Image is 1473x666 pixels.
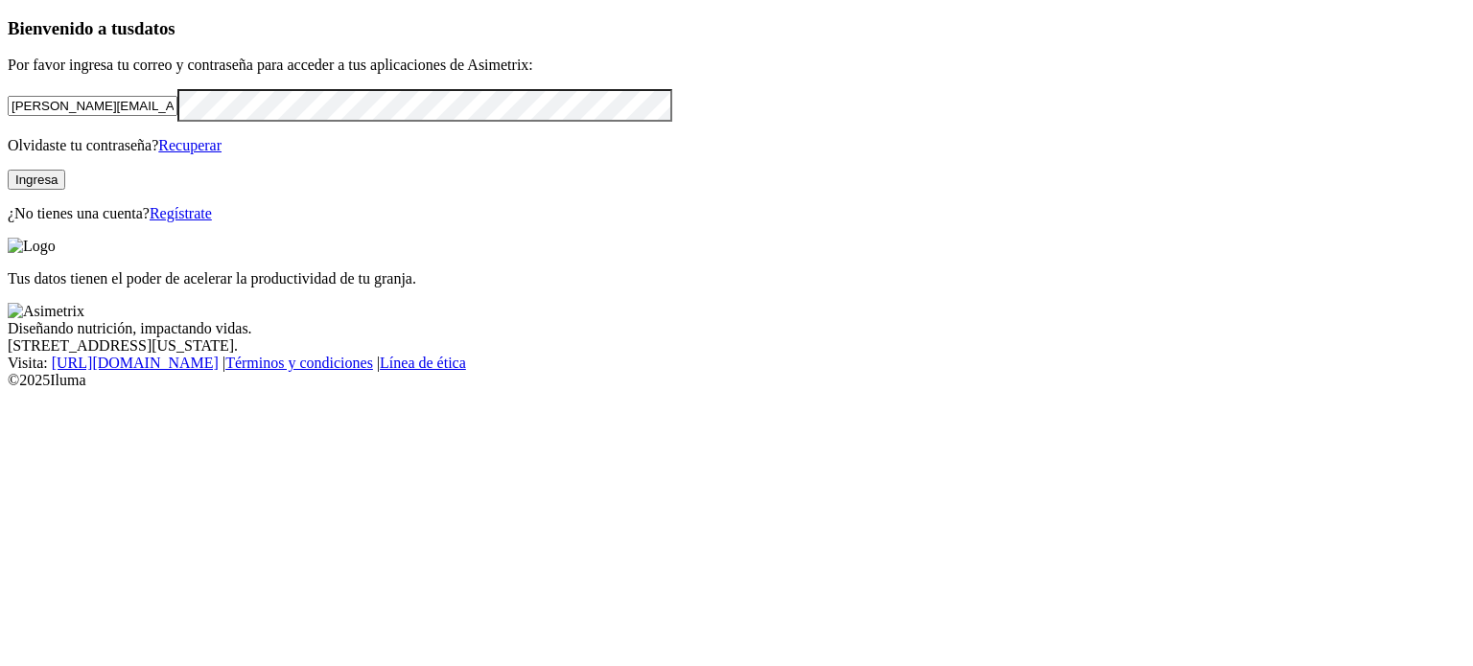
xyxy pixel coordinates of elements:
button: Ingresa [8,170,65,190]
p: ¿No tienes una cuenta? [8,205,1465,222]
p: Por favor ingresa tu correo y contraseña para acceder a tus aplicaciones de Asimetrix: [8,57,1465,74]
a: Recuperar [158,137,222,153]
a: [URL][DOMAIN_NAME] [52,355,219,371]
a: Términos y condiciones [225,355,373,371]
img: Asimetrix [8,303,84,320]
p: Olvidaste tu contraseña? [8,137,1465,154]
span: datos [134,18,175,38]
input: Tu correo [8,96,177,116]
h3: Bienvenido a tus [8,18,1465,39]
a: Línea de ética [380,355,466,371]
div: Visita : | | [8,355,1465,372]
div: Diseñando nutrición, impactando vidas. [8,320,1465,337]
div: © 2025 Iluma [8,372,1465,389]
div: [STREET_ADDRESS][US_STATE]. [8,337,1465,355]
a: Regístrate [150,205,212,221]
img: Logo [8,238,56,255]
p: Tus datos tienen el poder de acelerar la productividad de tu granja. [8,270,1465,287]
